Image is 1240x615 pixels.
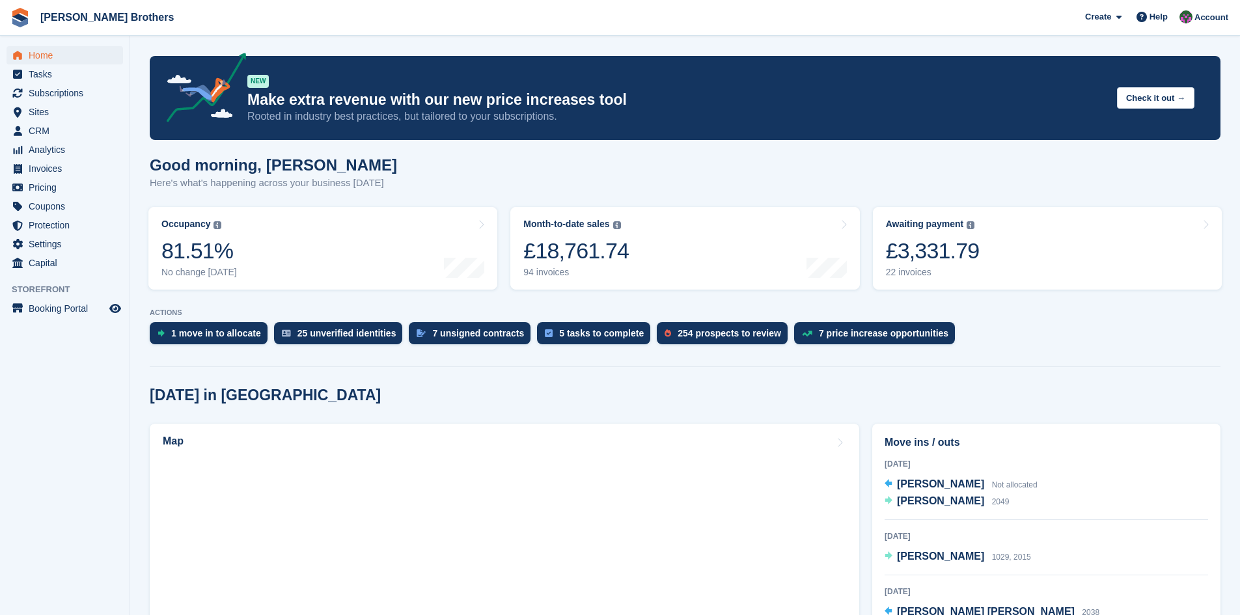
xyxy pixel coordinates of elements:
a: menu [7,216,123,234]
div: Awaiting payment [886,219,964,230]
div: NEW [247,75,269,88]
span: Invoices [29,159,107,178]
span: 2049 [992,497,1010,506]
h2: Move ins / outs [885,435,1208,450]
span: Capital [29,254,107,272]
a: Preview store [107,301,123,316]
span: Storefront [12,283,130,296]
img: icon-info-grey-7440780725fd019a000dd9b08b2336e03edf1995a4989e88bcd33f0948082b44.svg [214,221,221,229]
a: menu [7,235,123,253]
div: 94 invoices [523,267,629,278]
span: Protection [29,216,107,234]
span: Account [1194,11,1228,24]
a: 5 tasks to complete [537,322,657,351]
a: 25 unverified identities [274,322,409,351]
a: menu [7,65,123,83]
a: [PERSON_NAME] 2049 [885,493,1009,510]
a: menu [7,299,123,318]
a: menu [7,254,123,272]
a: menu [7,141,123,159]
img: task-75834270c22a3079a89374b754ae025e5fb1db73e45f91037f5363f120a921f8.svg [545,329,553,337]
a: [PERSON_NAME] Not allocated [885,476,1038,493]
span: Tasks [29,65,107,83]
div: [DATE] [885,458,1208,470]
div: 25 unverified identities [297,328,396,338]
span: [PERSON_NAME] [897,478,984,489]
span: Coupons [29,197,107,215]
a: menu [7,84,123,102]
span: CRM [29,122,107,140]
div: 7 price increase opportunities [819,328,948,338]
p: Make extra revenue with our new price increases tool [247,90,1107,109]
img: prospect-51fa495bee0391a8d652442698ab0144808aea92771e9ea1ae160a38d050c398.svg [665,329,671,337]
span: Create [1085,10,1111,23]
a: Occupancy 81.51% No change [DATE] [148,207,497,290]
div: 254 prospects to review [678,328,781,338]
img: icon-info-grey-7440780725fd019a000dd9b08b2336e03edf1995a4989e88bcd33f0948082b44.svg [613,221,621,229]
a: Awaiting payment £3,331.79 22 invoices [873,207,1222,290]
span: Home [29,46,107,64]
p: Rooted in industry best practices, but tailored to your subscriptions. [247,109,1107,124]
a: 7 unsigned contracts [409,322,537,351]
p: Here's what's happening across your business [DATE] [150,176,397,191]
span: [PERSON_NAME] [897,551,984,562]
span: Not allocated [992,480,1038,489]
button: Check it out → [1117,87,1194,109]
span: [PERSON_NAME] [897,495,984,506]
div: 22 invoices [886,267,980,278]
a: menu [7,159,123,178]
span: Subscriptions [29,84,107,102]
span: Settings [29,235,107,253]
div: £3,331.79 [886,238,980,264]
a: 1 move in to allocate [150,322,274,351]
a: 7 price increase opportunities [794,322,961,351]
a: [PERSON_NAME] 1029, 2015 [885,549,1031,566]
div: 81.51% [161,238,237,264]
p: ACTIONS [150,308,1220,317]
img: stora-icon-8386f47178a22dfd0bd8f6a31ec36ba5ce8667c1dd55bd0f319d3a0aa187defe.svg [10,8,30,27]
a: menu [7,122,123,140]
a: Month-to-date sales £18,761.74 94 invoices [510,207,859,290]
span: Booking Portal [29,299,107,318]
div: 5 tasks to complete [559,328,644,338]
a: menu [7,197,123,215]
a: menu [7,178,123,197]
div: No change [DATE] [161,267,237,278]
h2: Map [163,435,184,447]
span: Sites [29,103,107,121]
div: 1 move in to allocate [171,328,261,338]
img: Nick Wright [1179,10,1192,23]
span: Help [1150,10,1168,23]
div: Month-to-date sales [523,219,609,230]
div: Occupancy [161,219,210,230]
a: 254 prospects to review [657,322,794,351]
span: 1029, 2015 [992,553,1031,562]
a: menu [7,46,123,64]
a: menu [7,103,123,121]
div: [DATE] [885,586,1208,597]
a: [PERSON_NAME] Brothers [35,7,179,28]
div: £18,761.74 [523,238,629,264]
img: price_increase_opportunities-93ffe204e8149a01c8c9dc8f82e8f89637d9d84a8eef4429ea346261dce0b2c0.svg [802,331,812,336]
img: contract_signature_icon-13c848040528278c33f63329250d36e43548de30e8caae1d1a13099fd9432cc5.svg [417,329,426,337]
span: Pricing [29,178,107,197]
img: price-adjustments-announcement-icon-8257ccfd72463d97f412b2fc003d46551f7dbcb40ab6d574587a9cd5c0d94... [156,53,247,127]
img: verify_identity-adf6edd0f0f0b5bbfe63781bf79b02c33cf7c696d77639b501bdc392416b5a36.svg [282,329,291,337]
img: icon-info-grey-7440780725fd019a000dd9b08b2336e03edf1995a4989e88bcd33f0948082b44.svg [967,221,974,229]
span: Analytics [29,141,107,159]
h1: Good morning, [PERSON_NAME] [150,156,397,174]
h2: [DATE] in [GEOGRAPHIC_DATA] [150,387,381,404]
div: [DATE] [885,530,1208,542]
img: move_ins_to_allocate_icon-fdf77a2bb77ea45bf5b3d319d69a93e2d87916cf1d5bf7949dd705db3b84f3ca.svg [158,329,165,337]
div: 7 unsigned contracts [432,328,524,338]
